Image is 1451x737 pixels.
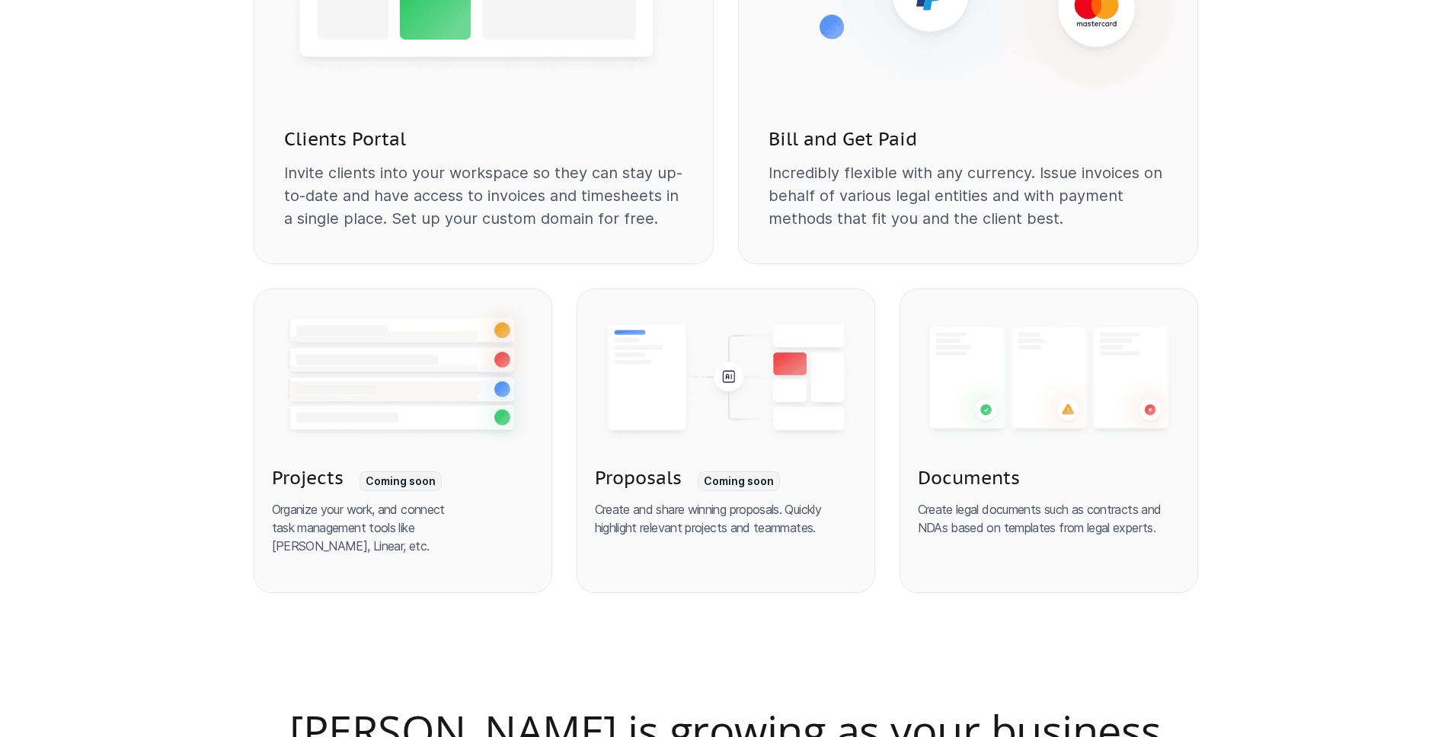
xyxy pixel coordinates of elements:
[595,500,857,537] p: Create and share winning proposals. Quickly highlight relevant projects and teammates.
[704,474,774,488] p: Coming soon
[284,161,683,230] p: Invite clients into your workspace so they can stay up-to-date and have access to invoices and ti...
[272,465,344,491] h3: Projects
[918,500,1180,537] p: Create legal documents such as contracts and NDAs based on templates from legal experts.
[366,474,436,488] p: Coming soon
[272,500,534,555] p: Organize your work, and connect task management tools like [PERSON_NAME], Linear, etc.
[918,465,1020,491] h3: Documents
[769,126,917,152] h3: Bill and Get Paid
[284,126,406,152] h3: Clients Portal
[595,465,682,491] h3: Proposals
[769,161,1168,230] p: Incredibly flexible with any currency. Issue invoices on behalf of various legal entities and wit...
